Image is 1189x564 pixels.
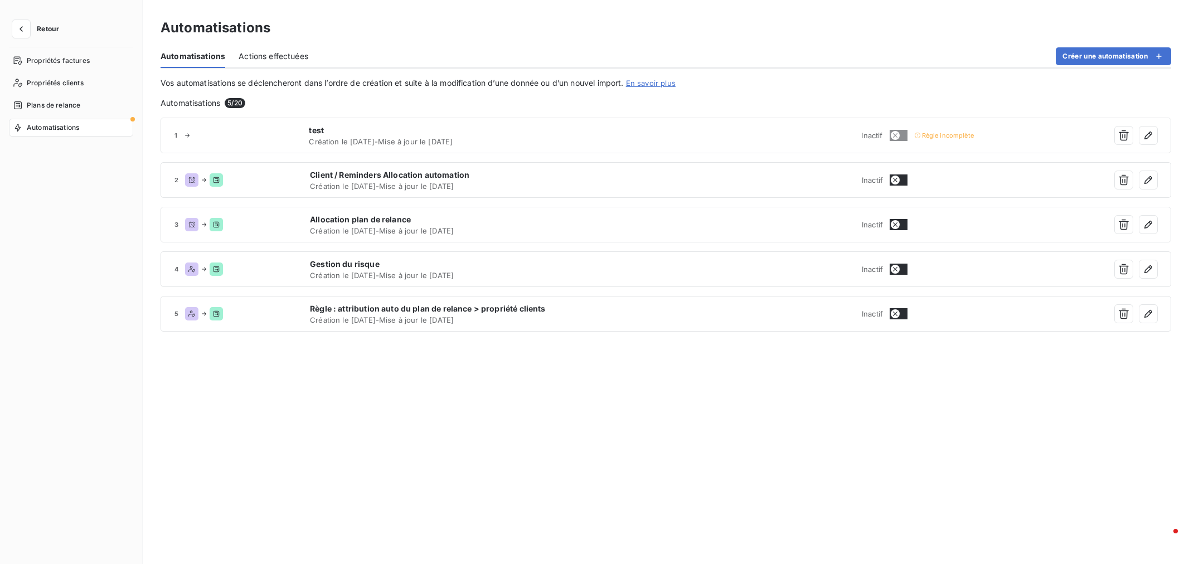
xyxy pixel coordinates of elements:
[310,214,664,225] span: Allocation plan de relance
[862,265,883,274] span: Inactif
[1151,526,1178,553] iframe: Intercom live chat
[239,51,308,62] span: Actions effectuées
[161,78,624,87] span: Vos automatisations se déclencheront dans l’ordre de création et suite à la modification d’une do...
[310,271,664,280] span: Création le [DATE] - Mise à jour le [DATE]
[309,137,664,146] span: Création le [DATE] - Mise à jour le [DATE]
[310,315,664,324] span: Création le [DATE] - Mise à jour le [DATE]
[161,98,220,109] span: Automatisations
[862,220,883,229] span: Inactif
[310,259,664,270] span: Gestion du risque
[37,26,59,32] span: Retour
[862,176,883,184] span: Inactif
[161,51,225,62] span: Automatisations
[9,119,133,137] a: Automatisations
[27,100,80,110] span: Plans de relance
[225,98,245,108] span: 5 / 20
[27,123,79,133] span: Automatisations
[310,226,664,235] span: Création le [DATE] - Mise à jour le [DATE]
[862,309,883,318] span: Inactif
[174,177,178,183] span: 2
[174,266,178,273] span: 4
[27,56,90,66] span: Propriétés factures
[861,131,882,140] span: Inactif
[922,132,974,139] span: Règle incomplète
[174,310,178,317] span: 5
[310,182,664,191] span: Création le [DATE] - Mise à jour le [DATE]
[9,20,68,38] button: Retour
[310,303,664,314] span: Règle : attribution auto du plan de relance > propriété clients
[310,169,664,181] span: Client / Reminders Allocation automation
[1056,47,1171,65] button: Créer une automatisation
[626,79,676,87] a: En savoir plus
[309,125,664,136] span: test
[9,52,133,70] a: Propriétés factures
[174,132,177,139] span: 1
[9,96,133,114] a: Plans de relance
[174,221,178,228] span: 3
[161,18,270,38] h3: Automatisations
[9,74,133,92] a: Propriétés clients
[27,78,84,88] span: Propriétés clients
